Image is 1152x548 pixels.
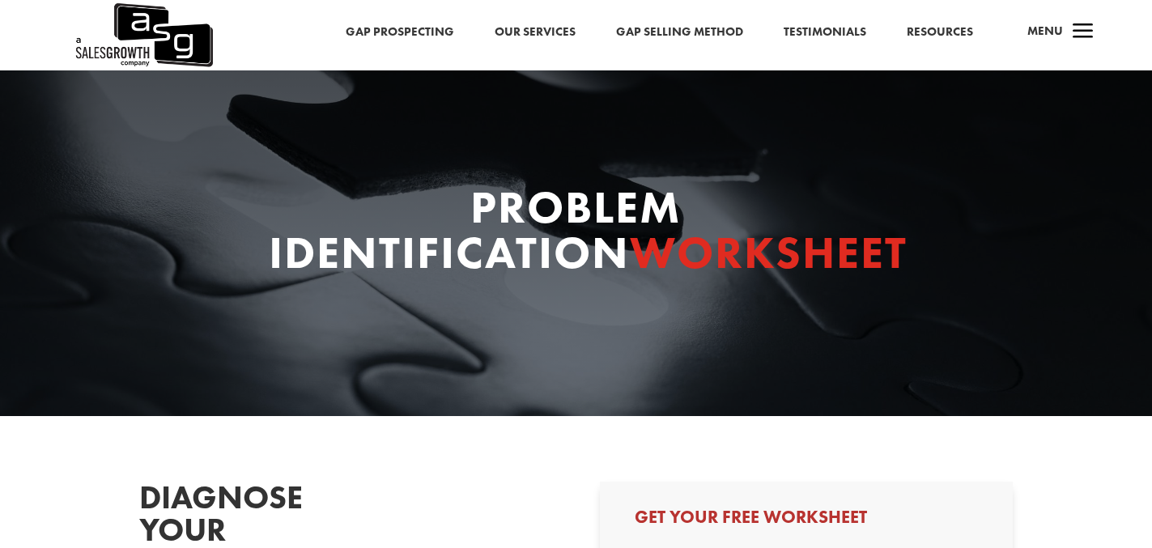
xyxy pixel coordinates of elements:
[784,22,866,43] a: Testimonials
[1067,16,1099,49] span: a
[907,22,973,43] a: Resources
[616,22,743,43] a: Gap Selling Method
[269,185,884,283] h1: Problem Identification
[630,223,908,282] span: Worksheet
[635,508,978,534] h3: Get Your Free Worksheet
[1027,23,1063,39] span: Menu
[495,22,576,43] a: Our Services
[346,22,454,43] a: Gap Prospecting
